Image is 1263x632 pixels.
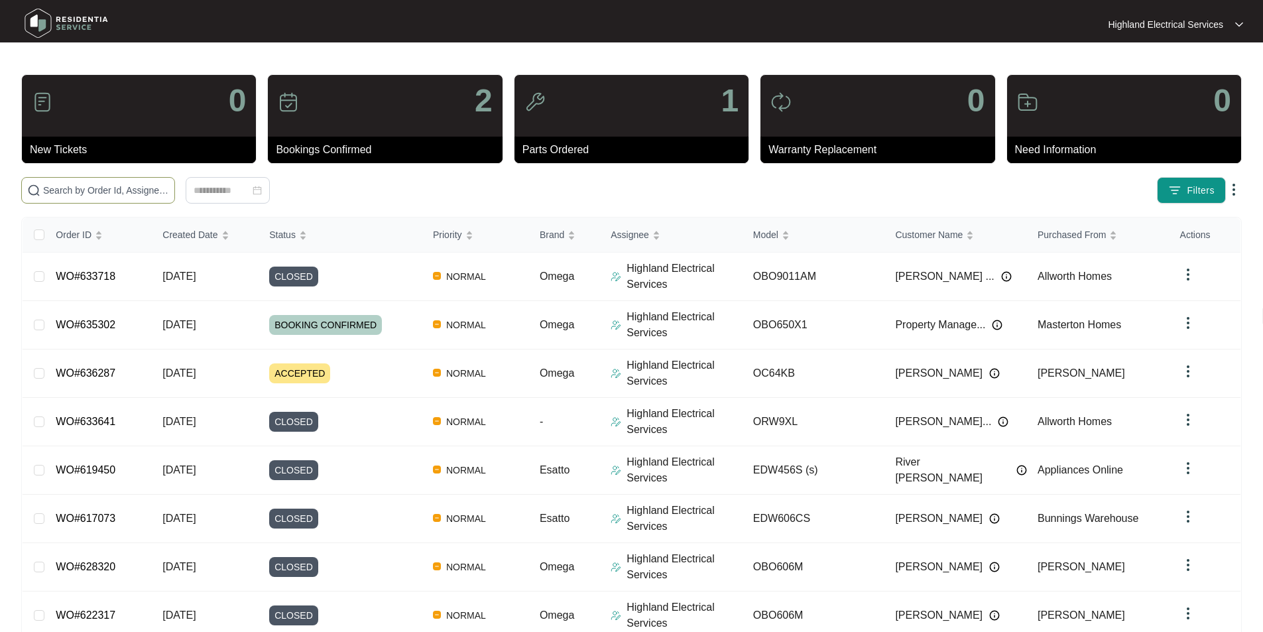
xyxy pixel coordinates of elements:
[1180,509,1196,525] img: dropdown arrow
[627,406,743,438] p: Highland Electrical Services
[433,369,441,377] img: Vercel Logo
[540,561,574,572] span: Omega
[895,511,983,527] span: [PERSON_NAME]
[743,349,885,398] td: OC64KB
[611,513,621,524] img: Assigner Icon
[600,218,743,253] th: Assignee
[895,607,983,623] span: [PERSON_NAME]
[743,543,885,592] td: OBO606M
[56,513,115,524] a: WO#617073
[895,559,983,575] span: [PERSON_NAME]
[433,320,441,328] img: Vercel Logo
[269,267,318,286] span: CLOSED
[1187,184,1215,198] span: Filters
[269,509,318,529] span: CLOSED
[56,464,115,475] a: WO#619450
[162,227,217,242] span: Created Date
[743,253,885,301] td: OBO9011AM
[441,462,491,478] span: NORMAL
[540,416,543,427] span: -
[611,368,621,379] img: Assigner Icon
[743,495,885,543] td: EDW606CS
[56,416,115,427] a: WO#633641
[1038,609,1125,621] span: [PERSON_NAME]
[276,142,502,158] p: Bookings Confirmed
[1027,218,1170,253] th: Purchased From
[43,183,169,198] input: Search by Order Id, Assignee Name, Customer Name, Brand and Model
[433,562,441,570] img: Vercel Logo
[895,414,991,430] span: [PERSON_NAME]...
[1016,465,1027,475] img: Info icon
[770,92,792,113] img: icon
[162,416,196,427] span: [DATE]
[162,464,196,475] span: [DATE]
[540,227,564,242] span: Brand
[895,227,963,242] span: Customer Name
[989,610,1000,621] img: Info icon
[529,218,600,253] th: Brand
[627,600,743,631] p: Highland Electrical Services
[269,460,318,480] span: CLOSED
[1180,363,1196,379] img: dropdown arrow
[1213,85,1231,117] p: 0
[1038,464,1123,475] span: Appliances Online
[162,271,196,282] span: [DATE]
[884,218,1027,253] th: Customer Name
[611,416,621,427] img: Assigner Icon
[441,317,491,333] span: NORMAL
[989,562,1000,572] img: Info icon
[743,446,885,495] td: EDW456S (s)
[998,416,1008,427] img: Info icon
[627,261,743,292] p: Highland Electrical Services
[611,562,621,572] img: Assigner Icon
[475,85,493,117] p: 2
[229,85,247,117] p: 0
[611,465,621,475] img: Assigner Icon
[1038,416,1112,427] span: Allworth Homes
[627,357,743,389] p: Highland Electrical Services
[1180,557,1196,573] img: dropdown arrow
[743,218,885,253] th: Model
[627,551,743,583] p: Highland Electrical Services
[441,414,491,430] span: NORMAL
[162,319,196,330] span: [DATE]
[1235,21,1243,28] img: dropdown arrow
[895,269,994,284] span: [PERSON_NAME] ...
[1038,319,1121,330] span: Masterton Homes
[433,227,462,242] span: Priority
[32,92,53,113] img: icon
[743,301,885,349] td: OBO650X1
[895,365,983,381] span: [PERSON_NAME]
[627,309,743,341] p: Highland Electrical Services
[989,368,1000,379] img: Info icon
[540,319,574,330] span: Omega
[895,317,985,333] span: Property Manage...
[1015,142,1241,158] p: Need Information
[743,398,885,446] td: ORW9XL
[1180,315,1196,331] img: dropdown arrow
[56,609,115,621] a: WO#622317
[56,561,115,572] a: WO#628320
[433,466,441,474] img: Vercel Logo
[278,92,299,113] img: icon
[611,320,621,330] img: Assigner Icon
[895,454,1010,486] span: River [PERSON_NAME]
[56,227,91,242] span: Order ID
[162,609,196,621] span: [DATE]
[441,511,491,527] span: NORMAL
[1170,218,1240,253] th: Actions
[522,142,749,158] p: Parts Ordered
[1108,18,1223,31] p: Highland Electrical Services
[56,367,115,379] a: WO#636287
[20,3,113,43] img: residentia service logo
[1180,412,1196,428] img: dropdown arrow
[524,92,546,113] img: icon
[721,85,739,117] p: 1
[1038,367,1125,379] span: [PERSON_NAME]
[1017,92,1038,113] img: icon
[611,227,649,242] span: Assignee
[540,271,574,282] span: Omega
[162,561,196,572] span: [DATE]
[540,464,570,475] span: Esatto
[441,269,491,284] span: NORMAL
